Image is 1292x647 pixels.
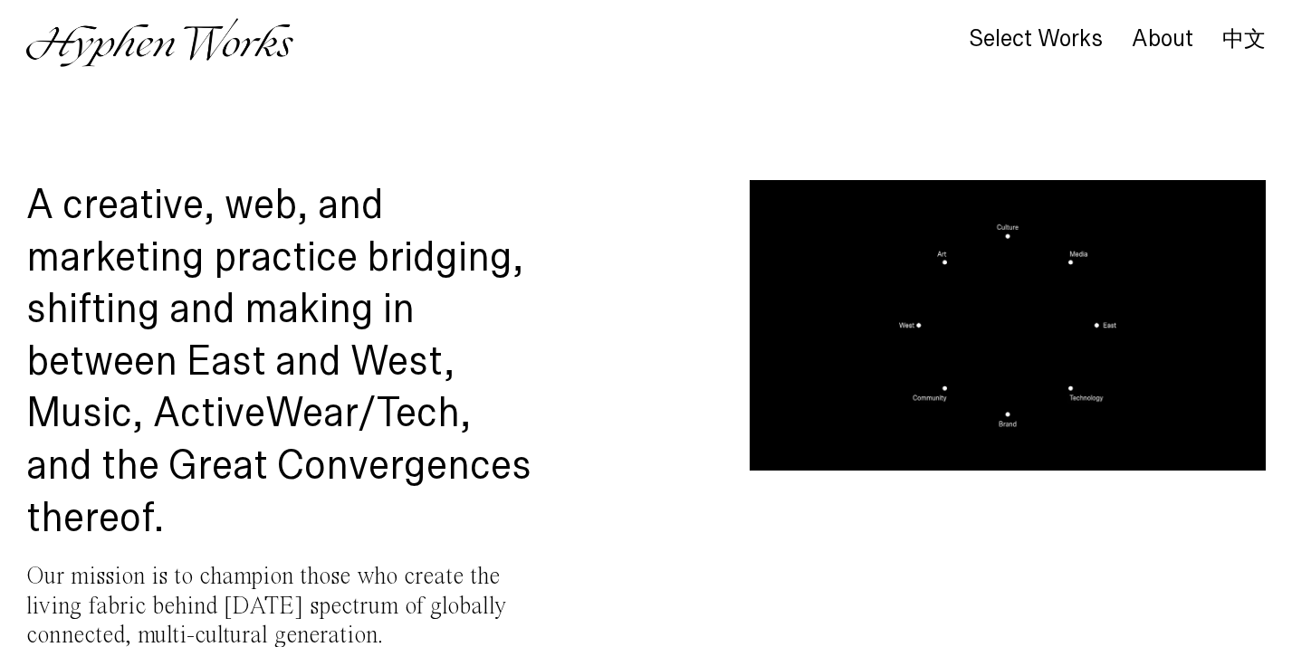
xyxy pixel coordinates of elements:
div: About [1132,26,1193,52]
a: 中文 [1222,29,1266,49]
a: About [1132,30,1193,50]
a: Select Works [969,30,1103,50]
h1: A creative, web, and marketing practice bridging, shifting and making in between East and West, M... [26,180,543,545]
img: Hyphen Works [26,18,293,67]
div: Select Works [969,26,1103,52]
video: Your browser does not support the video tag. [750,180,1267,471]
